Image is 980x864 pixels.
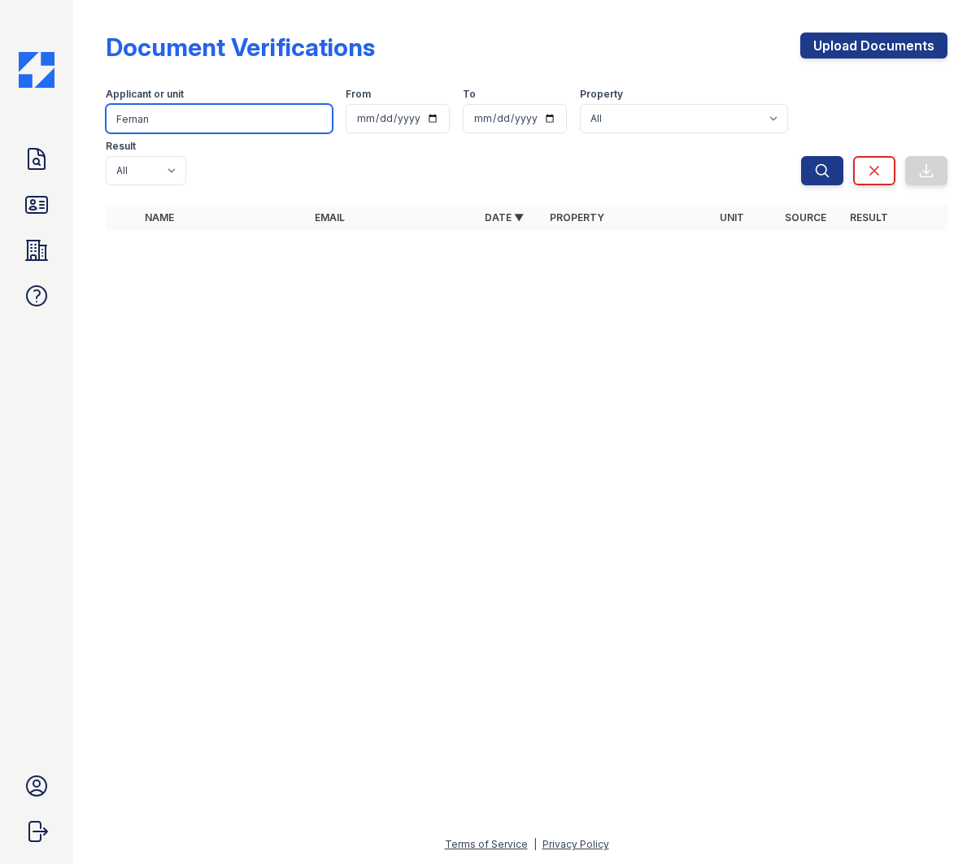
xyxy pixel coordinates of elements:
[850,211,888,224] a: Result
[580,88,623,101] label: Property
[106,88,184,101] label: Applicant or unit
[800,33,947,59] a: Upload Documents
[720,211,744,224] a: Unit
[106,33,375,62] div: Document Verifications
[785,211,826,224] a: Source
[534,838,537,850] div: |
[550,211,604,224] a: Property
[542,838,609,850] a: Privacy Policy
[485,211,524,224] a: Date ▼
[106,104,333,133] input: Search by name, email, or unit number
[445,838,528,850] a: Terms of Service
[106,140,136,153] label: Result
[463,88,476,101] label: To
[145,211,174,224] a: Name
[19,52,54,88] img: CE_Icon_Blue-c292c112584629df590d857e76928e9f676e5b41ef8f769ba2f05ee15b207248.png
[315,211,345,224] a: Email
[346,88,371,101] label: From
